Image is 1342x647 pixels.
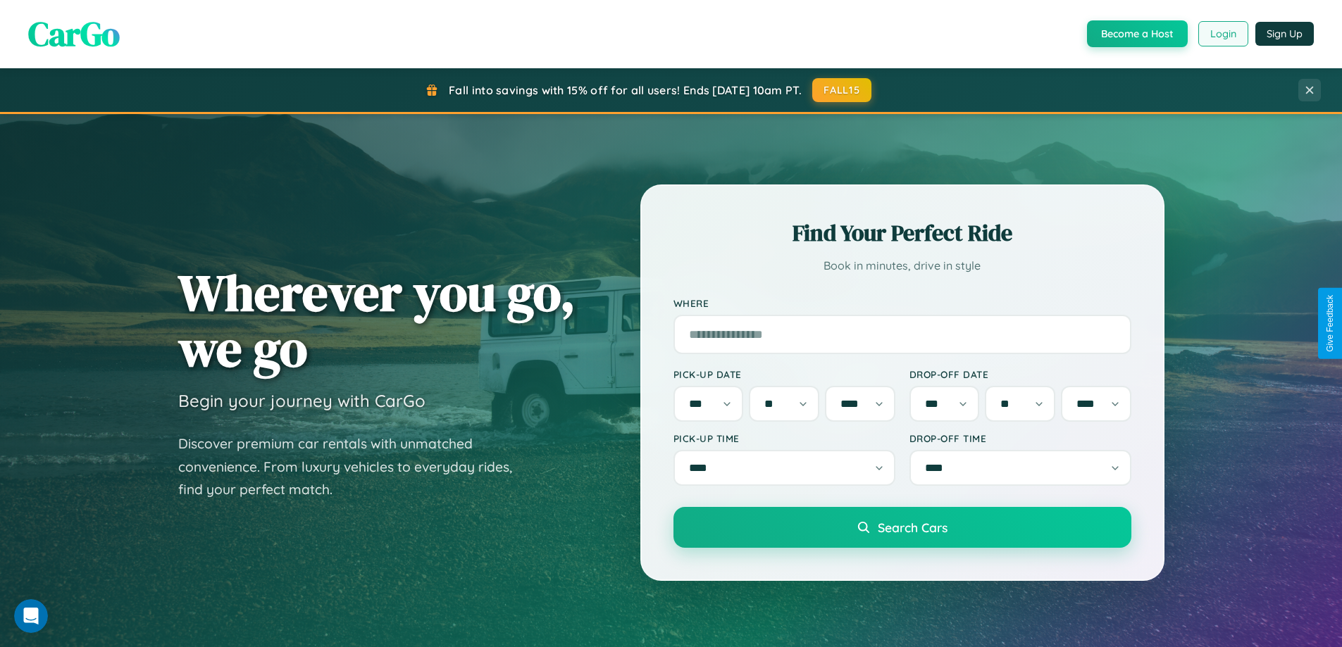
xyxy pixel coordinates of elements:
label: Where [673,297,1131,309]
iframe: Intercom live chat [14,599,48,633]
p: Discover premium car rentals with unmatched convenience. From luxury vehicles to everyday rides, ... [178,432,530,501]
button: Sign Up [1255,22,1314,46]
label: Drop-off Time [909,432,1131,444]
button: FALL15 [812,78,871,102]
button: Become a Host [1087,20,1188,47]
button: Search Cars [673,507,1131,548]
label: Pick-up Date [673,368,895,380]
label: Pick-up Time [673,432,895,444]
button: Login [1198,21,1248,46]
label: Drop-off Date [909,368,1131,380]
span: Fall into savings with 15% off for all users! Ends [DATE] 10am PT. [449,83,802,97]
div: Give Feedback [1325,295,1335,352]
h3: Begin your journey with CarGo [178,390,425,411]
span: CarGo [28,11,120,57]
h2: Find Your Perfect Ride [673,218,1131,249]
p: Book in minutes, drive in style [673,256,1131,276]
h1: Wherever you go, we go [178,265,576,376]
span: Search Cars [878,520,948,535]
